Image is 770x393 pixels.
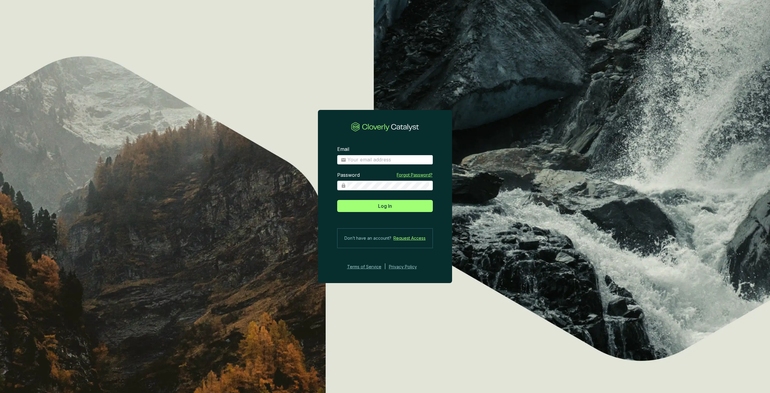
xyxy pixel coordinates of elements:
div: | [384,263,386,270]
label: Password [337,172,360,179]
a: Terms of Service [345,263,381,270]
label: Email [337,146,349,153]
span: Don’t have an account? [344,235,391,242]
a: Privacy Policy [389,263,425,270]
input: Password [347,182,429,189]
span: Log In [378,202,392,210]
input: Email [347,157,429,163]
button: Log In [337,200,433,212]
a: Request Access [393,235,426,242]
a: Forgot Password? [397,172,433,178]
